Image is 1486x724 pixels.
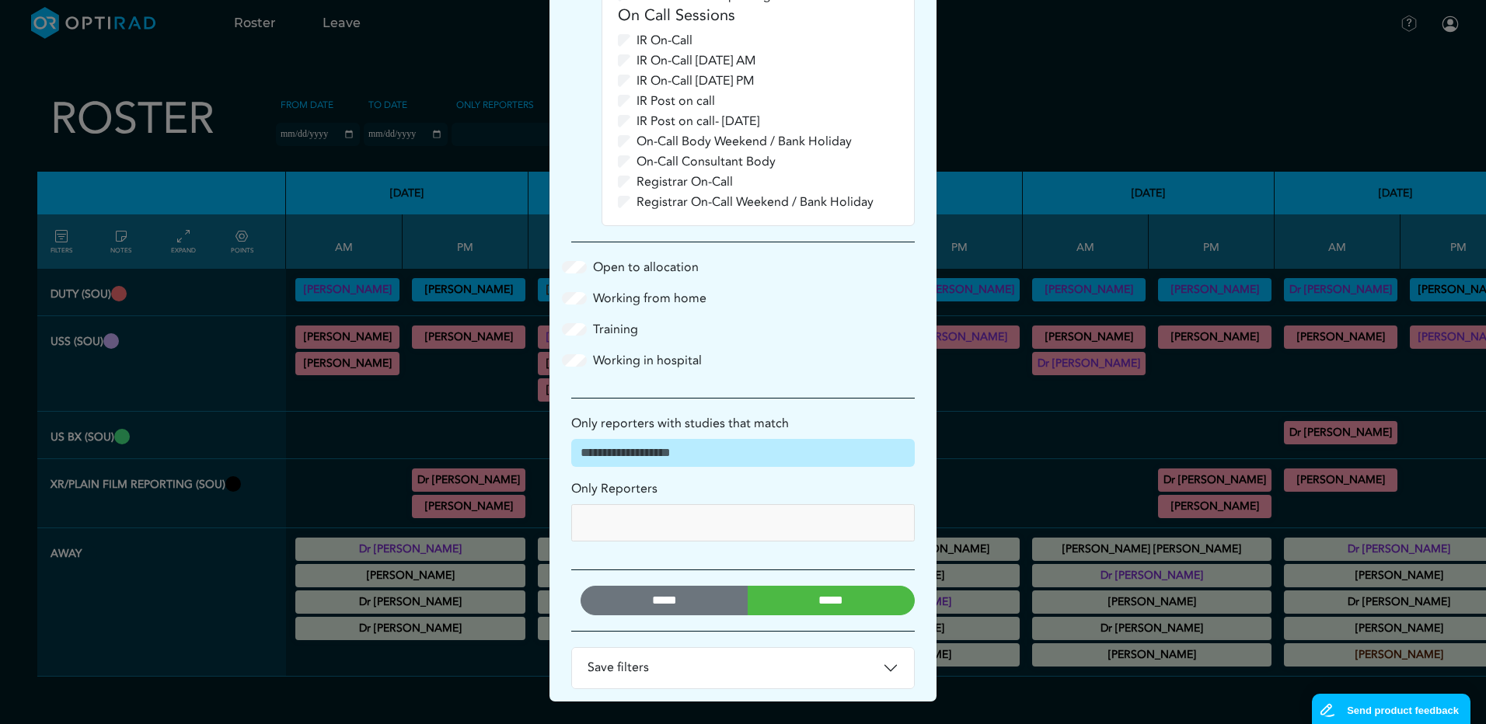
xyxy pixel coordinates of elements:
label: Working in hospital [593,351,702,370]
label: IR On-Call [637,31,692,50]
label: IR On-Call [DATE] AM [637,51,756,70]
label: IR Post on call [637,92,715,110]
h5: On Call Sessions [618,6,898,25]
label: Working from home [593,289,706,308]
label: On-Call Consultant Body [637,152,776,171]
label: Registrar On-Call [637,172,733,191]
label: Only Reporters [571,479,658,498]
label: Only reporters with studies that match [571,414,789,433]
label: On-Call Body Weekend / Bank Holiday [637,132,852,151]
label: Registrar On-Call Weekend / Bank Holiday [637,193,874,211]
label: IR On-Call [DATE] PM [637,71,755,90]
button: Save filters [572,648,914,688]
label: Training [593,320,638,339]
input: null [578,511,689,534]
label: IR Post on call- [DATE] [637,112,759,131]
label: Open to allocation [593,258,699,277]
